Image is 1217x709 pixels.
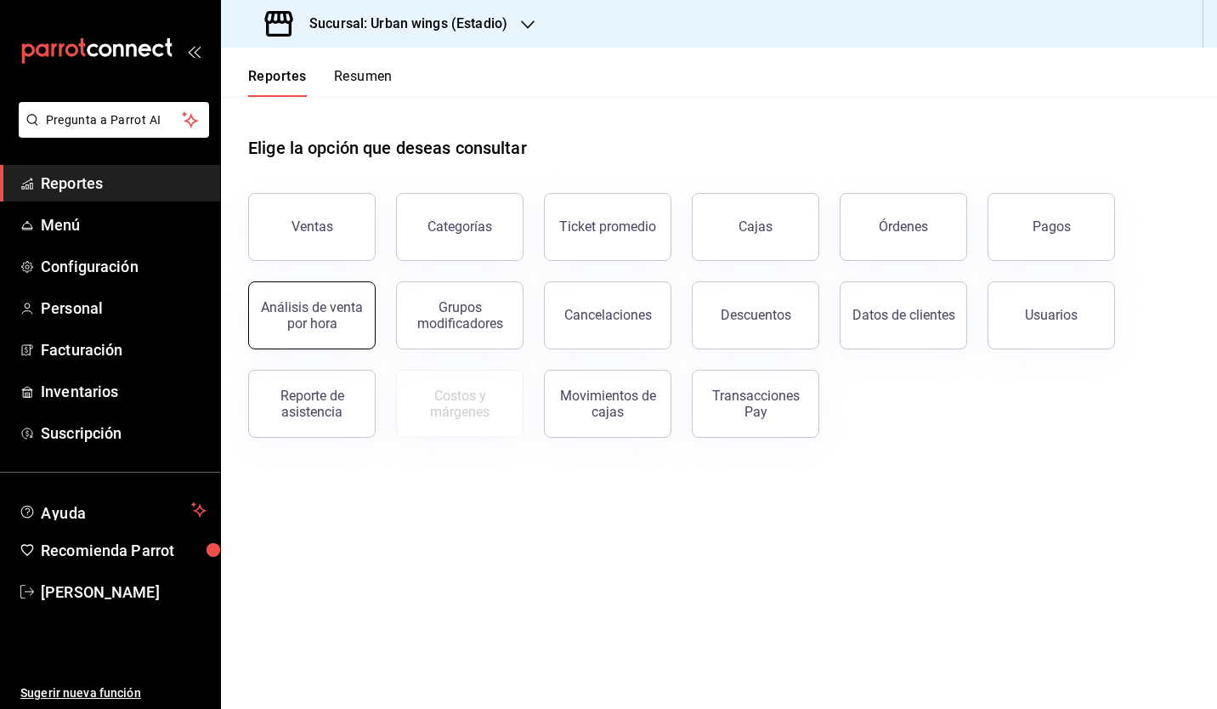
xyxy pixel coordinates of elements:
[555,388,660,420] div: Movimientos de cajas
[296,14,507,34] h3: Sucursal: Urban wings (Estadio)
[544,193,671,261] button: Ticket promedio
[1025,307,1078,323] div: Usuarios
[840,193,967,261] button: Órdenes
[41,338,207,361] span: Facturación
[41,539,207,562] span: Recomienda Parrot
[544,370,671,438] button: Movimientos de cajas
[988,193,1115,261] button: Pagos
[396,193,524,261] button: Categorías
[721,307,791,323] div: Descuentos
[41,500,184,520] span: Ayuda
[46,111,183,129] span: Pregunta a Parrot AI
[559,218,656,235] div: Ticket promedio
[840,281,967,349] button: Datos de clientes
[692,281,819,349] button: Descuentos
[187,44,201,58] button: open_drawer_menu
[703,388,808,420] div: Transacciones Pay
[248,370,376,438] button: Reporte de asistencia
[248,68,393,97] div: navigation tabs
[41,581,207,604] span: [PERSON_NAME]
[20,684,207,702] span: Sugerir nueva función
[41,213,207,236] span: Menú
[259,388,365,420] div: Reporte de asistencia
[259,299,365,332] div: Análisis de venta por hora
[427,218,492,235] div: Categorías
[334,68,393,97] button: Resumen
[407,388,512,420] div: Costos y márgenes
[41,255,207,278] span: Configuración
[739,218,773,235] div: Cajas
[692,370,819,438] button: Transacciones Pay
[41,422,207,445] span: Suscripción
[41,297,207,320] span: Personal
[544,281,671,349] button: Cancelaciones
[12,123,209,141] a: Pregunta a Parrot AI
[41,380,207,403] span: Inventarios
[407,299,512,332] div: Grupos modificadores
[248,193,376,261] button: Ventas
[852,307,955,323] div: Datos de clientes
[564,307,652,323] div: Cancelaciones
[879,218,928,235] div: Órdenes
[248,281,376,349] button: Análisis de venta por hora
[248,68,307,97] button: Reportes
[988,281,1115,349] button: Usuarios
[396,370,524,438] button: Contrata inventarios para ver este reporte
[248,135,527,161] h1: Elige la opción que deseas consultar
[396,281,524,349] button: Grupos modificadores
[1033,218,1071,235] div: Pagos
[292,218,333,235] div: Ventas
[41,172,207,195] span: Reportes
[19,102,209,138] button: Pregunta a Parrot AI
[692,193,819,261] button: Cajas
